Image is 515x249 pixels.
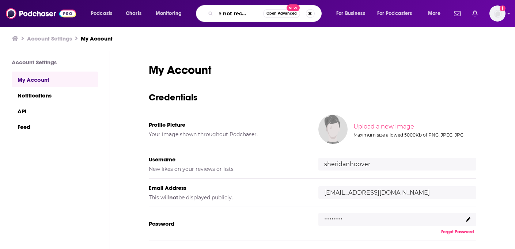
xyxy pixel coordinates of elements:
[149,166,307,172] h5: New likes on your reviews or lists
[318,115,348,144] img: Your profile image
[203,5,329,22] div: Search podcasts, credits, & more...
[318,158,476,171] input: username
[423,8,450,19] button: open menu
[151,8,191,19] button: open menu
[156,8,182,19] span: Monitoring
[489,5,505,22] button: Show profile menu
[12,87,98,103] a: Notifications
[263,9,300,18] button: Open AdvancedNew
[324,211,342,222] p: ..........
[469,7,481,20] a: Show notifications dropdown
[126,8,141,19] span: Charts
[27,35,72,42] a: Account Settings
[428,8,440,19] span: More
[353,132,475,138] div: Maximum size allowed 5000Kb of PNG, JPEG, JPG
[12,103,98,119] a: API
[6,7,76,20] img: Podchaser - Follow, Share and Rate Podcasts
[149,156,307,163] h5: Username
[169,194,178,201] b: not
[149,63,476,77] h1: My Account
[149,121,307,128] h5: Profile Picture
[451,7,463,20] a: Show notifications dropdown
[149,131,307,138] h5: Your image shown throughout Podchaser.
[149,220,307,227] h5: Password
[216,8,263,19] input: Search podcasts, credits, & more...
[86,8,122,19] button: open menu
[439,229,476,235] button: Forgot Password
[91,8,112,19] span: Podcasts
[149,194,307,201] h5: This will be displayed publicly.
[266,12,297,15] span: Open Advanced
[331,8,374,19] button: open menu
[489,5,505,22] img: User Profile
[287,4,300,11] span: New
[318,186,476,199] input: email
[149,184,307,191] h5: Email Address
[12,59,98,66] h3: Account Settings
[377,8,412,19] span: For Podcasters
[121,8,146,19] a: Charts
[489,5,505,22] span: Logged in as sheridanhoover
[149,92,476,103] h3: Credentials
[500,5,505,11] svg: Add a profile image
[372,8,423,19] button: open menu
[12,72,98,87] a: My Account
[12,119,98,134] a: Feed
[81,35,113,42] a: My Account
[336,8,365,19] span: For Business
